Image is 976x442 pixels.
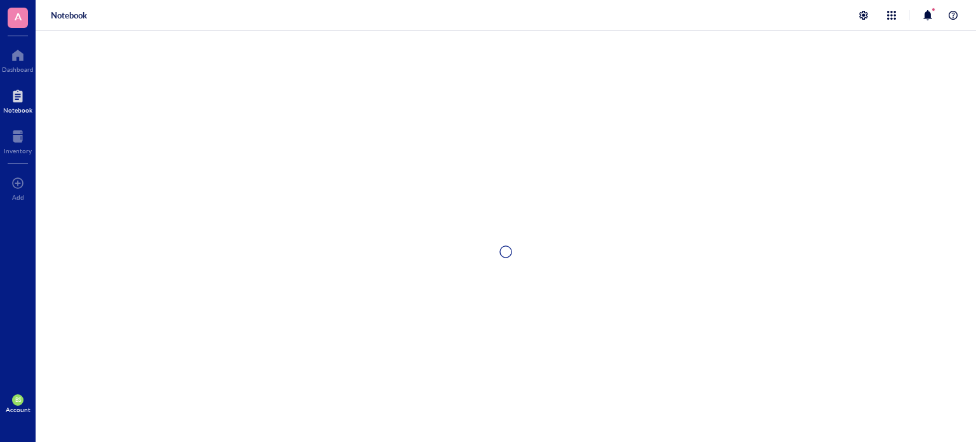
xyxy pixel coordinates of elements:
a: Dashboard [2,45,34,73]
div: Account [6,406,30,413]
a: Notebook [51,10,87,21]
div: Dashboard [2,66,34,73]
div: Inventory [4,147,32,155]
div: Notebook [3,106,32,114]
span: BS [15,397,20,403]
span: A [15,8,22,24]
div: Add [12,193,24,201]
a: Inventory [4,127,32,155]
a: Notebook [3,86,32,114]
